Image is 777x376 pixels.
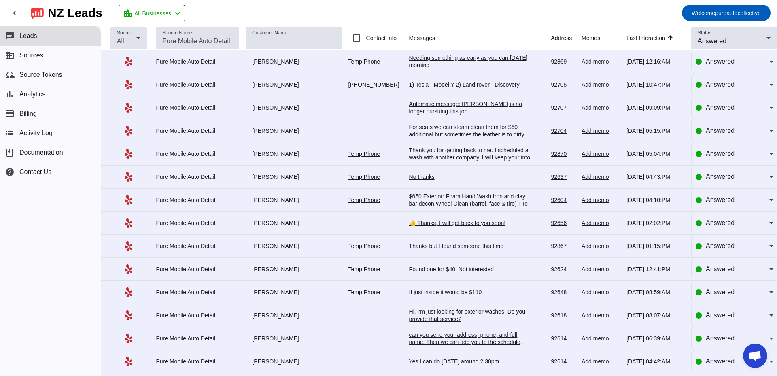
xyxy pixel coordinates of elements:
div: 92614 [551,335,575,342]
mat-icon: Yelp [124,334,134,343]
div: [DATE] 04:43:PM [626,173,685,181]
div: Add memo [582,81,620,88]
div: [DATE] 12:16:AM [626,58,685,65]
th: Memos [582,26,626,50]
a: [PHONE_NUMBER] [348,81,399,88]
mat-icon: chat [5,31,15,41]
span: Answered [706,358,735,365]
div: [PERSON_NAME] [246,358,342,365]
span: Leads [19,32,37,40]
div: Pure Mobile Auto Detail [156,81,239,88]
div: [DATE] 10:47:PM [626,81,685,88]
div: Add memo [582,335,620,342]
span: Answered [706,173,735,180]
div: Add memo [582,312,620,319]
mat-icon: Yelp [124,126,134,136]
span: Welcome [692,10,715,16]
mat-icon: help [5,167,15,177]
div: Add memo [582,104,620,111]
span: Source Tokens [19,71,62,79]
span: Answered [698,38,726,45]
div: [PERSON_NAME] [246,335,342,342]
div: Add memo [582,289,620,296]
mat-icon: location_city [123,8,133,18]
div: NZ Leads [48,7,102,19]
div: [PERSON_NAME] [246,173,342,181]
a: Temp Phone [348,289,380,295]
div: 92867 [551,242,575,250]
div: [DATE] 05:04:PM [626,150,685,157]
a: Open chat [743,344,767,368]
div: [PERSON_NAME] [246,58,342,65]
mat-icon: payment [5,109,15,119]
div: Pure Mobile Auto Detail [156,335,239,342]
mat-icon: Yelp [124,241,134,251]
div: Add memo [582,173,620,181]
mat-icon: Yelp [124,172,134,182]
div: Automatic message: [PERSON_NAME] is no longer pursuing this job. [409,100,531,115]
mat-icon: Yelp [124,149,134,159]
mat-label: Source Name [162,30,192,36]
div: [PERSON_NAME] [246,266,342,273]
span: Billing [19,110,37,117]
div: [PERSON_NAME] [246,127,342,134]
span: Answered [706,289,735,295]
div: [DATE] 08:07:AM [626,312,685,319]
span: Answered [706,150,735,157]
div: Add memo [582,127,620,134]
a: Temp Phone [348,151,380,157]
div: Pure Mobile Auto Detail [156,104,239,111]
mat-icon: Yelp [124,310,134,320]
div: 92637 [551,173,575,181]
span: Answered [706,104,735,111]
input: Pure Mobile Auto Detail [162,36,233,46]
div: [DATE] 04:42:AM [626,358,685,365]
div: Pure Mobile Auto Detail [156,127,239,134]
div: No thanks [409,173,531,181]
div: [DATE] 01:15:PM [626,242,685,250]
div: [DATE] 08:59:AM [626,289,685,296]
th: Messages [409,26,551,50]
mat-icon: Yelp [124,264,134,274]
mat-icon: Yelp [124,287,134,297]
mat-icon: Yelp [124,80,134,89]
div: 92624 [551,266,575,273]
div: [DATE] 09:09:PM [626,104,685,111]
div: Thank you for getting back to me. I scheduled a wash with another company. I will keep your info ... [409,147,531,168]
a: Temp Phone [348,174,380,180]
div: [PERSON_NAME] [246,81,342,88]
mat-label: Status [698,30,711,36]
div: can you send your address, phone, and full name. Then we can add you to the schedule, Thank You! [409,331,531,353]
button: Welcomepureautocollective [682,5,771,21]
a: Temp Phone [348,266,380,272]
div: [DATE] 04:10:PM [626,196,685,204]
mat-icon: Yelp [124,103,134,113]
div: 92648 [551,289,575,296]
div: Add memo [582,266,620,273]
div: 92869 [551,58,575,65]
span: book [5,148,15,157]
mat-label: Customer Name [252,30,287,36]
span: Answered [706,127,735,134]
div: [DATE] 06:39:AM [626,335,685,342]
div: Add memo [582,358,620,365]
div: Add memo [582,58,620,65]
div: Needing something as early as you can [DATE] morning [409,54,531,69]
a: Temp Phone [348,243,380,249]
span: All Businesses [134,8,171,19]
div: Pure Mobile Auto Detail [156,289,239,296]
div: [PERSON_NAME] [246,150,342,157]
div: 92704 [551,127,575,134]
img: logo [31,6,44,20]
div: Pure Mobile Auto Detail [156,266,239,273]
mat-icon: Yelp [124,195,134,205]
span: Answered [706,219,735,226]
mat-icon: Yelp [124,357,134,366]
mat-icon: Yelp [124,57,134,66]
mat-icon: chevron_left [10,8,19,18]
div: Pure Mobile Auto Detail [156,242,239,250]
div: [PERSON_NAME] [246,312,342,319]
div: [DATE] 02:02:PM [626,219,685,227]
div: Add memo [582,242,620,250]
div: [PERSON_NAME] [246,104,342,111]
